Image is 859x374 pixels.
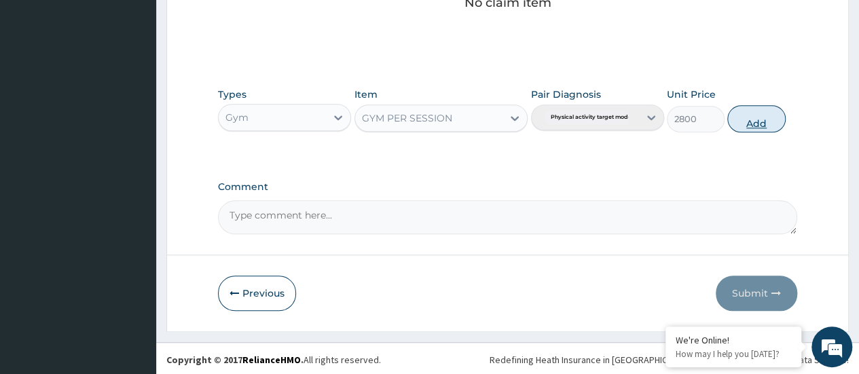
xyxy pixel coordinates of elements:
label: Pair Diagnosis [531,88,601,101]
img: d_794563401_company_1708531726252_794563401 [25,68,55,102]
div: Gym [225,111,249,124]
button: Previous [218,276,296,311]
span: We're online! [79,105,187,242]
label: Unit Price [667,88,716,101]
strong: Copyright © 2017 . [166,354,304,366]
button: Submit [716,276,797,311]
div: Redefining Heath Insurance in [GEOGRAPHIC_DATA] using Telemedicine and Data Science! [490,353,849,367]
label: Item [354,88,378,101]
a: RelianceHMO [242,354,301,366]
div: Minimize live chat window [223,7,255,39]
button: Add [727,105,785,132]
div: Chat with us now [71,76,228,94]
label: Comment [218,181,797,193]
textarea: Type your message and hit 'Enter' [7,238,259,286]
label: Types [218,89,246,100]
div: We're Online! [676,334,791,346]
div: GYM PER SESSION [362,111,452,125]
p: How may I help you today? [676,348,791,360]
